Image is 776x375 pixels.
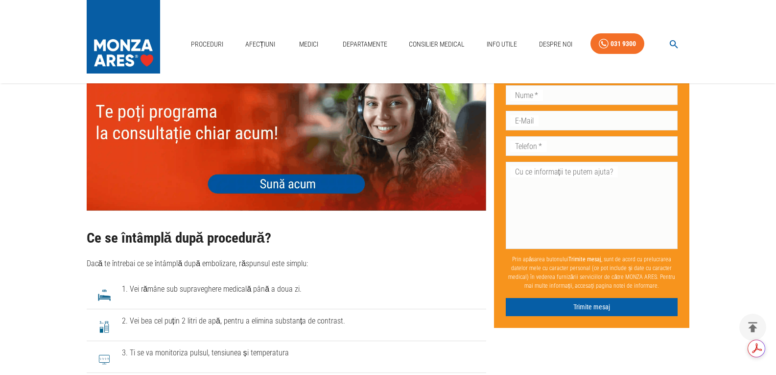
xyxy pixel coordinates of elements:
[94,349,114,369] img: 3. Ti se va monitoriza pulsul, tensiunea și temperatura
[87,51,486,211] img: null
[122,283,478,295] span: 1. Vei rămâne sub supraveghere medicală până a doua zi.
[122,347,478,359] span: 3. Ti se va monitoriza pulsul, tensiunea și temperatura
[405,34,469,54] a: Consilier Medical
[187,34,227,54] a: Proceduri
[87,258,486,270] p: Dacă te întrebai ce se întâmplă după embolizare, răspunsul este simplu:
[568,256,601,263] b: Trimite mesaj
[535,34,576,54] a: Despre Noi
[506,251,678,294] p: Prin apăsarea butonului , sunt de acord cu prelucrarea datelor mele cu caracter personal (ce pot ...
[122,315,478,327] span: 2. Vei bea cel puțin 2 litri de apă, pentru a elimina substanța de contrast.
[739,314,766,341] button: delete
[483,34,521,54] a: Info Utile
[293,34,325,54] a: Medici
[241,34,280,54] a: Afecțiuni
[590,33,644,54] a: 031 9300
[94,285,114,305] img: 1. Vei rămâne sub supraveghere medicală până a doua zi.
[506,298,678,316] button: Trimite mesaj
[94,317,114,337] img: 2. Vei bea cel puțin 2 litri de apă, pentru a elimina substanța de contrast.
[611,38,636,50] div: 031 9300
[339,34,391,54] a: Departamente
[87,230,486,246] h2: Ce se întâmplă după procedură?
